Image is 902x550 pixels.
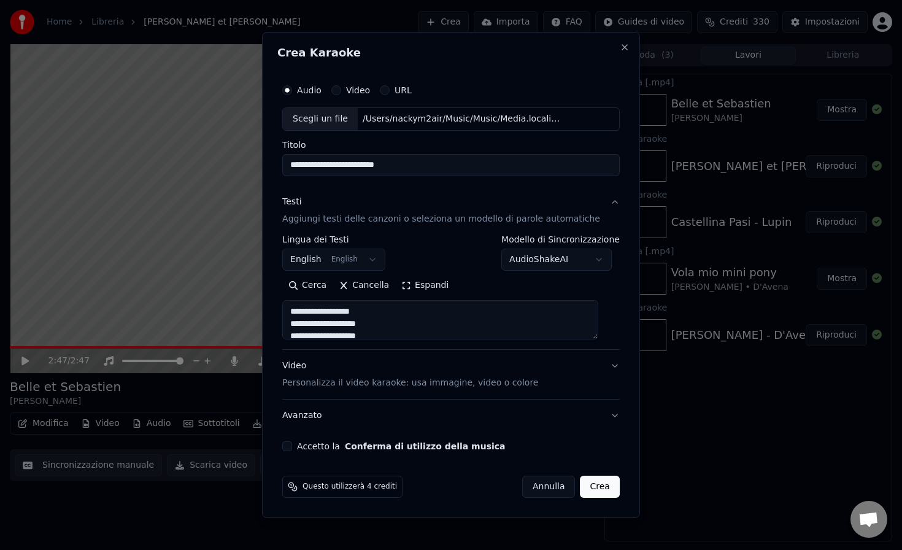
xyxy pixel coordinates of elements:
[282,377,538,389] p: Personalizza il video karaoke: usa immagine, video o colore
[395,276,455,295] button: Espandi
[282,213,600,225] p: Aggiungi testi delle canzoni o seleziona un modello di parole automatiche
[282,141,620,149] label: Titolo
[501,235,620,244] label: Modello di Sincronizzazione
[283,108,358,130] div: Scegli un file
[297,442,505,451] label: Accetto la
[358,113,566,125] div: /Users/nackym2air/Music/Music/Media.localized/Music/[PERSON_NAME]/Cuore Rotto - Single/01 Cuore R...
[282,400,620,432] button: Avanzato
[282,235,620,349] div: TestiAggiungi testi delle canzoni o seleziona un modello di parole automatiche
[282,360,538,389] div: Video
[522,476,576,498] button: Annulla
[282,196,301,208] div: Testi
[277,47,625,58] h2: Crea Karaoke
[303,482,397,492] span: Questo utilizzerà 4 crediti
[580,476,620,498] button: Crea
[333,276,395,295] button: Cancella
[346,86,370,95] label: Video
[345,442,506,451] button: Accetto la
[395,86,412,95] label: URL
[282,350,620,399] button: VideoPersonalizza il video karaoke: usa immagine, video o colore
[297,86,322,95] label: Audio
[282,235,385,244] label: Lingua dei Testi
[282,276,333,295] button: Cerca
[282,186,620,235] button: TestiAggiungi testi delle canzoni o seleziona un modello di parole automatiche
